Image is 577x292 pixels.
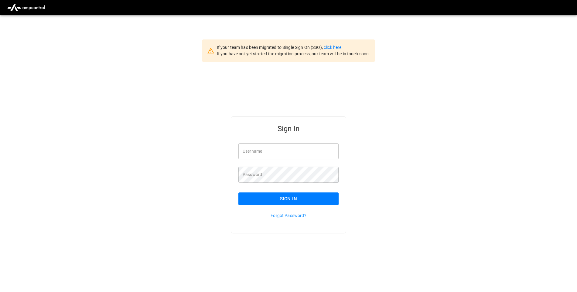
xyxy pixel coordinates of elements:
[238,124,339,134] h5: Sign In
[238,192,339,205] button: Sign In
[217,45,324,50] span: If your team has been migrated to Single Sign On (SSO),
[217,51,370,56] span: If you have not yet started the migration process, our team will be in touch soon.
[5,2,47,13] img: ampcontrol.io logo
[324,45,343,50] a: click here.
[238,212,339,219] p: Forgot Password?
